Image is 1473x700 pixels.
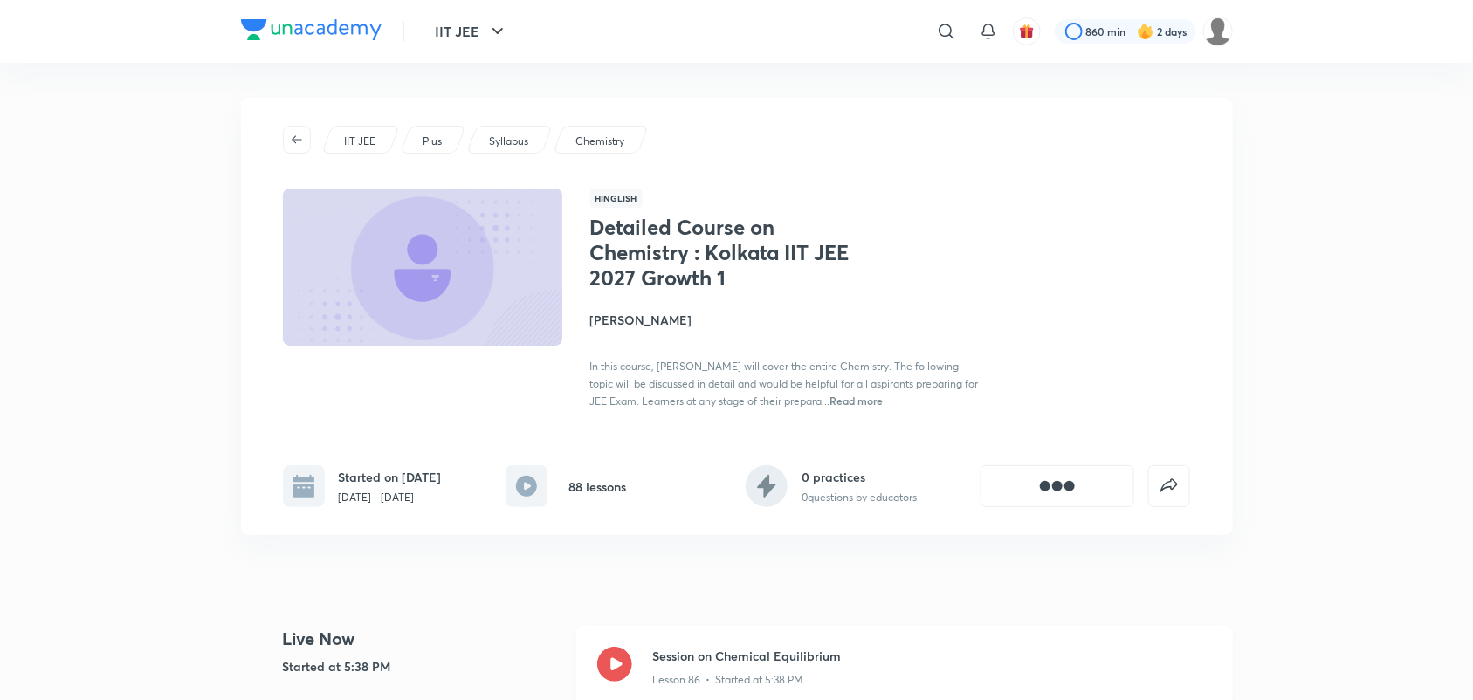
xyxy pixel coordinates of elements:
[590,360,979,408] span: In this course, [PERSON_NAME] will cover the entire Chemistry. The following topic will be discus...
[344,134,375,149] p: IIT JEE
[572,134,627,149] a: Chemistry
[339,468,442,486] h6: Started on [DATE]
[802,468,917,486] h6: 0 practices
[830,394,884,408] span: Read more
[339,490,442,505] p: [DATE] - [DATE]
[489,134,528,149] p: Syllabus
[653,647,1212,665] h3: Session on Chemical Equilibrium
[1137,23,1154,40] img: streak
[423,134,442,149] p: Plus
[981,465,1134,507] button: [object Object]
[1203,17,1233,46] img: Sudipta Bose
[485,134,531,149] a: Syllabus
[590,215,876,290] h1: Detailed Course on Chemistry : Kolkata IIT JEE 2027 Growth 1
[802,490,917,505] p: 0 questions by educators
[241,19,382,40] img: Company Logo
[1013,17,1041,45] button: avatar
[653,672,804,688] p: Lesson 86 • Started at 5:38 PM
[1019,24,1035,39] img: avatar
[425,14,519,49] button: IIT JEE
[341,134,378,149] a: IIT JEE
[590,189,643,208] span: Hinglish
[241,19,382,45] a: Company Logo
[1148,465,1190,507] button: false
[568,477,626,496] h6: 88 lessons
[590,311,981,329] h4: [PERSON_NAME]
[279,187,564,347] img: Thumbnail
[283,626,562,652] h4: Live Now
[575,134,624,149] p: Chemistry
[283,657,562,676] h5: Started at 5:38 PM
[419,134,444,149] a: Plus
